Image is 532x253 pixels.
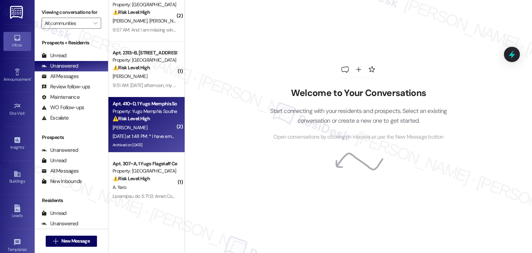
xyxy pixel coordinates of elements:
div: Apt. 307~A, 1 Yugo Flagstaff Central [113,160,177,167]
strong: ⚠️ Risk Level: High [113,175,150,182]
div: All Messages [42,167,79,175]
div: Unread [42,52,66,59]
div: Prospects + Residents [35,39,108,46]
div: Property: [GEOGRAPHIC_DATA] [113,56,177,64]
span: Open conversations by clicking on inboxes or use the New Message button [273,133,443,141]
span: • [27,246,28,251]
i:  [53,238,58,244]
input: All communities [45,18,90,29]
i:  [94,20,97,26]
h2: Welcome to Your Conversations [259,88,458,99]
div: Apt. 410~D, 1 Yugo Memphis Southern [113,100,177,107]
div: Review follow-ups [42,83,90,90]
button: New Message [46,236,97,247]
div: 9:57 AM: And I am missing window blinds! [113,27,196,33]
strong: ⚠️ Risk Level: High [113,9,150,15]
div: Apt. 2313~B, [STREET_ADDRESS] [113,49,177,56]
div: Residents [35,197,108,204]
span: • [25,110,26,115]
div: Escalate [42,114,69,122]
a: Inbox [3,32,31,51]
div: Unread [42,210,66,217]
div: New Inbounds [42,178,82,185]
div: Property: [GEOGRAPHIC_DATA] [113,1,177,8]
div: Unread [42,157,66,164]
label: Viewing conversations for [42,7,101,18]
span: A. Yaro [113,184,126,190]
div: WO Follow-ups [42,104,84,111]
a: Insights • [3,134,31,153]
span: [PERSON_NAME] [113,124,147,131]
div: Maintenance [42,94,80,101]
span: • [24,144,25,149]
a: Leads [3,202,31,221]
strong: ⚠️ Risk Level: High [113,115,150,122]
div: Archived on [DATE] [112,141,177,149]
strong: ⚠️ Risk Level: High [113,64,150,71]
span: New Message [61,237,90,245]
span: [PERSON_NAME] [149,18,184,24]
p: Start connecting with your residents and prospects. Select an existing conversation or create a n... [259,106,458,126]
div: Unanswered [42,147,78,154]
div: Prospects [35,134,108,141]
div: Property: [GEOGRAPHIC_DATA] [113,167,177,175]
span: [PERSON_NAME] [113,18,149,24]
div: [DATE] at 1:48 PM: * I have emailed again to the site team [113,133,225,139]
span: [PERSON_NAME] [113,73,147,79]
div: Unanswered [42,62,78,70]
img: ResiDesk Logo [10,6,24,19]
span: • [31,76,32,81]
div: Property: Yugo Memphis Southern [113,108,177,115]
a: Site Visit • [3,100,31,119]
a: Buildings [3,168,31,187]
div: Unanswered [42,220,78,227]
div: All Messages [42,73,79,80]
